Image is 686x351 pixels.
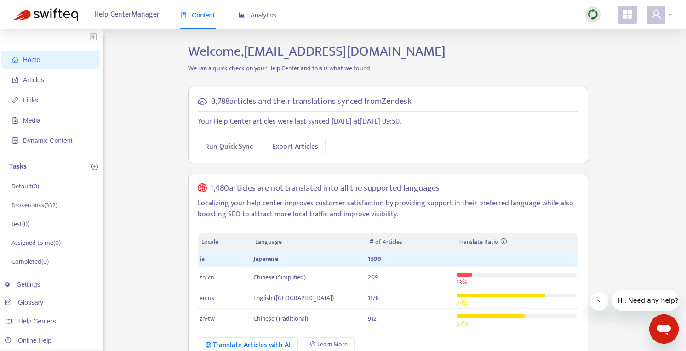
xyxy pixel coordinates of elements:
[12,77,18,83] span: account-book
[9,161,27,172] p: Tasks
[205,340,291,351] div: Translate Articles with AI
[239,12,245,18] span: area-chart
[253,272,306,283] span: Chinese (Simplified)
[180,12,187,18] span: book
[457,318,468,329] span: 57 %
[198,116,578,127] p: Your Help Center articles were last synced [DATE] at [DATE] 09:50 .
[180,11,215,19] span: Content
[91,164,98,170] span: plus-circle
[11,257,49,266] p: Completed ( 0 )
[23,137,72,144] span: Dynamic Content
[11,200,57,210] p: Broken links ( 332 )
[457,298,468,308] span: 74 %
[366,233,455,251] th: # of Articles
[457,277,467,288] span: 13 %
[200,293,214,303] span: en-us
[612,290,679,311] iframe: Message from company
[368,313,377,324] span: 912
[200,272,214,283] span: zh-cn
[368,254,381,264] span: 1599
[368,272,378,283] span: 209
[587,9,599,20] img: sync.dc5367851b00ba804db3.png
[11,219,29,229] p: test ( 0 )
[200,254,205,264] span: ja
[5,299,43,306] a: Glossary
[5,281,40,288] a: Settings
[14,8,78,21] img: Swifteq
[23,96,38,104] span: Links
[12,137,18,144] span: container
[200,313,215,324] span: zh-tw
[253,313,308,324] span: Chinese (Traditional)
[239,11,276,19] span: Analytics
[590,292,608,311] iframe: Close message
[253,293,334,303] span: English ([GEOGRAPHIC_DATA])
[23,76,44,84] span: Articles
[188,40,446,63] span: Welcome, [EMAIL_ADDRESS][DOMAIN_NAME]
[272,141,318,153] span: Export Articles
[265,139,326,153] button: Export Articles
[622,9,633,20] span: appstore
[23,56,40,63] span: Home
[198,183,207,194] span: global
[649,314,679,344] iframe: Button to launch messaging window
[12,57,18,63] span: home
[198,233,252,251] th: Locale
[198,97,207,106] span: cloud-sync
[212,96,412,107] h5: 3,788 articles and their translations synced from Zendesk
[12,117,18,124] span: file-image
[317,340,348,350] span: Learn More
[12,97,18,103] span: link
[252,233,366,251] th: Language
[253,254,278,264] span: Japanese
[181,63,595,73] p: We ran a quick check on your Help Center and this is what we found
[94,6,160,23] span: Help Center Manager
[651,9,662,20] span: user
[368,293,379,303] span: 1178
[205,141,253,153] span: Run Quick Sync
[11,181,39,191] p: Default ( 0 )
[458,237,574,247] div: Translate Ratio
[11,238,61,248] p: Assigned to me ( 0 )
[198,198,578,220] p: Localizing your help center improves customer satisfaction by providing support in their preferre...
[210,183,440,194] h5: 1,480 articles are not translated into all the supported languages
[5,337,51,344] a: Online Help
[23,117,40,124] span: Media
[198,139,260,153] button: Run Quick Sync
[18,317,56,325] span: Help Centers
